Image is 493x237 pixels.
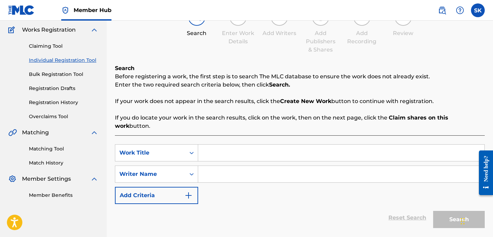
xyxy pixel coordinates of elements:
strong: Create New Work [280,98,331,104]
div: Add Recording [345,29,379,46]
img: Top Rightsholder [61,6,69,14]
div: Help [453,3,467,17]
div: Review [386,29,420,37]
img: Works Registration [8,26,17,34]
p: If your work does not appear in the search results, click the button to continue with registration. [115,97,485,105]
img: search [438,6,446,14]
div: Enter Work Details [221,29,255,46]
span: Works Registration [22,26,76,34]
span: Matching [22,128,49,137]
a: Overclaims Tool [29,113,98,120]
div: User Menu [471,3,485,17]
img: Matching [8,128,17,137]
a: Matching Tool [29,145,98,153]
a: Claiming Tool [29,43,98,50]
p: If you do locate your work in the search results, click on the work, then on the next page, click... [115,114,485,130]
div: Writer Name [119,170,181,178]
img: Member Settings [8,175,17,183]
img: 9d2ae6d4665cec9f34b9.svg [184,191,193,200]
div: Search [180,29,214,37]
a: Individual Registration Tool [29,57,98,64]
iframe: Chat Widget [459,204,493,237]
div: Add Writers [262,29,297,37]
div: Add Publishers & Shares [303,29,338,54]
span: Member Settings [22,175,71,183]
p: Before registering a work, the first step is to search The MLC database to ensure the work does n... [115,72,485,81]
p: Enter the two required search criteria below, then click [115,81,485,89]
a: Registration Drafts [29,85,98,92]
img: help [456,6,464,14]
img: MLC Logo [8,5,35,15]
iframe: Resource Center [474,145,493,201]
form: Search Form [115,144,485,232]
a: Registration History [29,99,98,106]
a: Public Search [435,3,449,17]
div: Work Title [119,149,181,157]
a: Member Benefits [29,192,98,199]
a: Match History [29,159,98,167]
div: Drag [461,211,465,232]
span: Member Hub [74,6,111,14]
img: expand [90,128,98,137]
img: expand [90,26,98,34]
button: Add Criteria [115,187,198,204]
a: Bulk Registration Tool [29,71,98,78]
b: Search [115,65,135,71]
img: expand [90,175,98,183]
strong: Search. [269,81,290,88]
